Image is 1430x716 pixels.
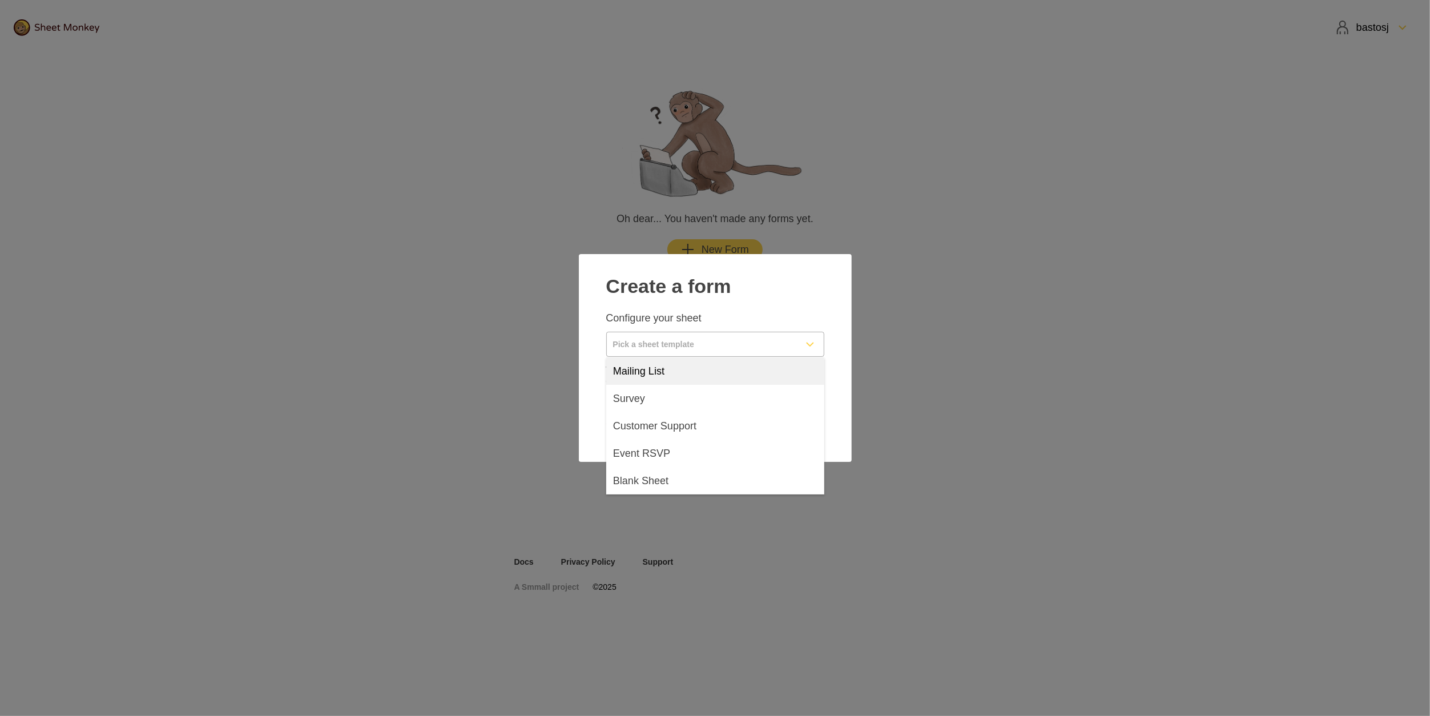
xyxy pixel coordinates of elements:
span: Customer Support [613,419,696,433]
input: Pick a sheet template [607,332,796,356]
span: Survey [613,392,645,405]
span: Blank Sheet [613,474,668,488]
button: Pick a sheet template [606,332,824,357]
span: Mailing List [613,364,664,378]
svg: FormDown [803,337,817,351]
h2: Create a form [606,268,824,297]
span: Event RSVP [613,447,670,460]
p: Configure your sheet [606,311,824,325]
